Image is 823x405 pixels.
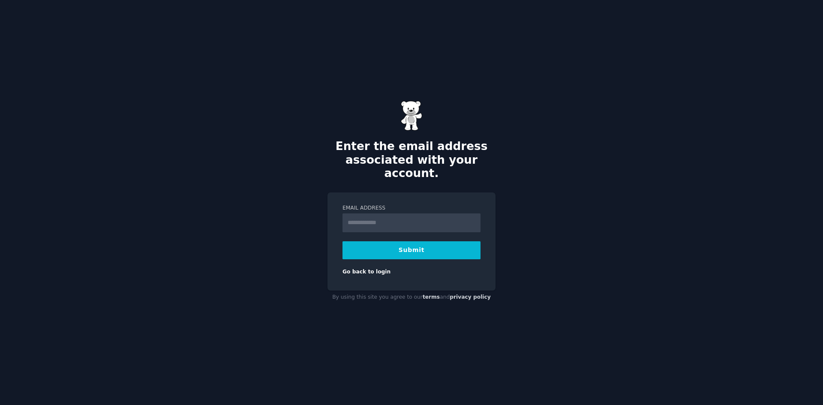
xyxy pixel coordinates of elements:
[342,204,481,212] label: Email Address
[450,294,491,300] a: privacy policy
[327,140,496,180] h2: Enter the email address associated with your account.
[342,241,481,259] button: Submit
[327,291,496,304] div: By using this site you agree to our and
[401,101,422,131] img: Gummy Bear
[423,294,440,300] a: terms
[342,269,390,275] a: Go back to login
